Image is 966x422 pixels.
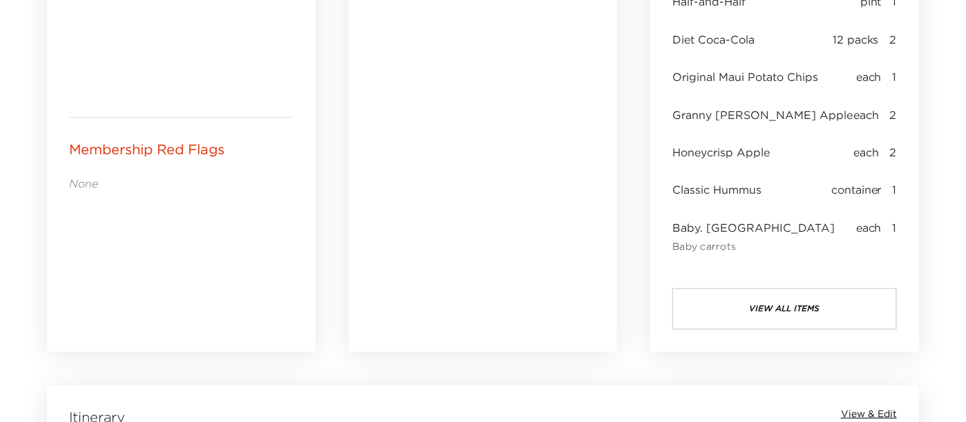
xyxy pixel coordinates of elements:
span: Honeycrisp Apple [672,145,770,160]
button: View & Edit [841,407,897,421]
span: Original Maui Potato Chips [672,69,818,84]
span: 1 [893,220,897,253]
span: Baby carrots [672,241,835,253]
span: each [856,220,882,253]
span: container [831,182,882,197]
span: 12 packs [833,32,879,47]
span: each [853,107,879,122]
span: 2 [890,107,897,122]
span: each [856,69,882,84]
p: Membership Red Flags [69,140,225,159]
span: 1 [893,69,897,84]
span: Granny [PERSON_NAME] Apple [672,107,853,122]
span: Baby. [GEOGRAPHIC_DATA] [672,220,835,235]
span: Diet Coca-Cola [672,32,755,47]
span: 2 [890,32,897,47]
button: view all items [672,288,897,330]
span: 1 [893,182,897,197]
span: Classic Hummus [672,182,761,197]
span: 2 [890,145,897,160]
p: None [69,176,294,191]
span: each [853,145,879,160]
